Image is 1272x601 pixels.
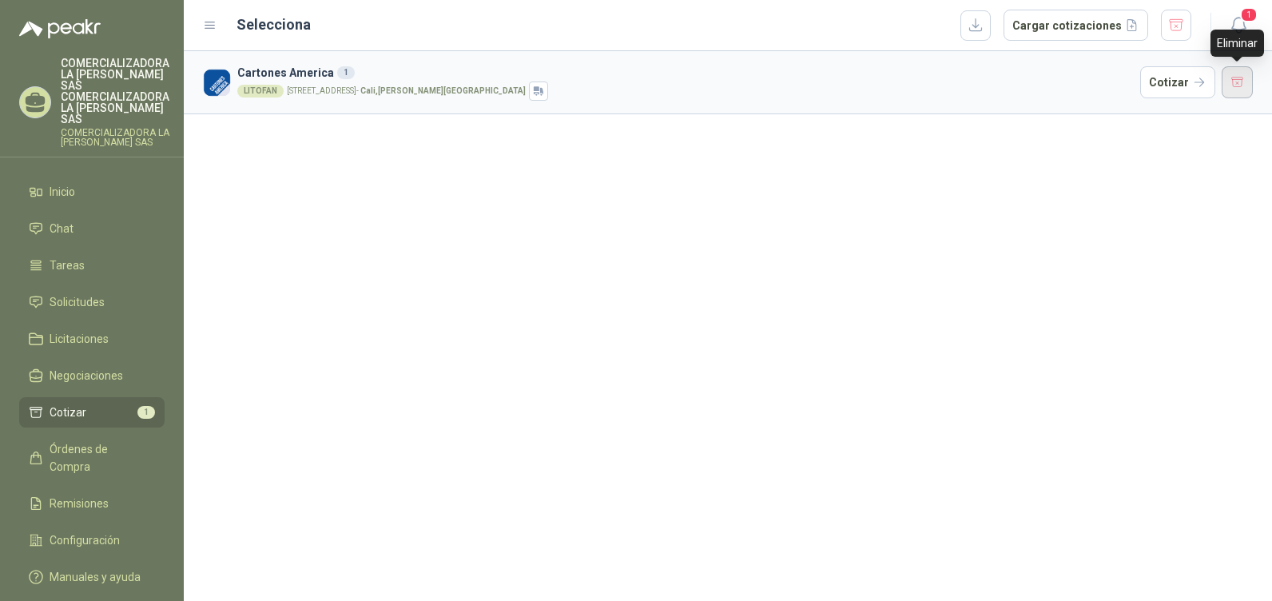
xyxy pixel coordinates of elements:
span: Remisiones [50,495,109,512]
img: Logo peakr [19,19,101,38]
a: Cotizar1 [19,397,165,428]
h2: Selecciona [237,14,311,36]
a: Inicio [19,177,165,207]
a: Manuales y ayuda [19,562,165,592]
span: Órdenes de Compra [50,440,149,476]
button: Cotizar [1140,66,1215,98]
span: Tareas [50,257,85,274]
a: Órdenes de Compra [19,434,165,482]
a: Licitaciones [19,324,165,354]
span: Solicitudes [50,293,105,311]
span: Inicio [50,183,75,201]
span: Manuales y ayuda [50,568,141,586]
p: [STREET_ADDRESS] - [287,87,526,95]
span: Negociaciones [50,367,123,384]
a: Negociaciones [19,360,165,391]
strong: Cali , [PERSON_NAME][GEOGRAPHIC_DATA] [360,86,526,95]
span: Licitaciones [50,330,109,348]
a: Remisiones [19,488,165,519]
p: COMERCIALIZADORA LA [PERSON_NAME] SAS COMERCIALIZADORA LA [PERSON_NAME] SAS [61,58,169,125]
div: Eliminar [1210,30,1264,57]
a: Tareas [19,250,165,281]
h3: Cartones America [237,64,1134,82]
button: Cargar cotizaciones [1004,10,1148,42]
div: LITOFAN [237,85,284,98]
span: Cotizar [50,404,86,421]
span: Chat [50,220,74,237]
span: Configuración [50,531,120,549]
img: Company Logo [203,69,231,97]
button: 1 [1224,11,1253,40]
span: 1 [1240,7,1258,22]
a: Solicitudes [19,287,165,317]
a: Configuración [19,525,165,555]
a: Chat [19,213,165,244]
span: 1 [137,406,155,419]
div: 1 [337,66,355,79]
p: COMERCIALIZADORA LA [PERSON_NAME] SAS [61,128,169,147]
